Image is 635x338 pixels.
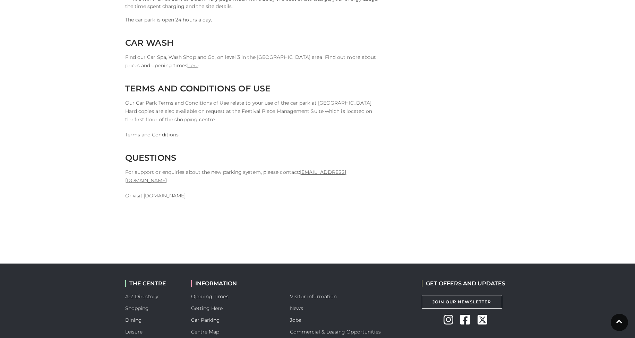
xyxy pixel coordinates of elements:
[125,280,181,287] h2: THE CENTRE
[191,280,280,287] h2: INFORMATION
[125,83,378,94] h2: TERMS AND CONDITIONS OF USE
[290,329,381,335] a: Commercial & Leasing Opportunities
[187,62,198,69] a: here
[125,192,378,200] p: Or visit:
[125,99,378,124] p: Our Car Park Terms and Conditions of Use relate to your use of the car park at [GEOGRAPHIC_DATA]....
[125,168,378,185] p: For support or enquiries about the new parking system, please contact:
[191,329,220,335] a: Centre Map
[290,317,301,323] a: Jobs
[125,293,158,300] a: A-Z Directory
[191,293,229,300] a: Opening Times
[125,305,149,311] a: Shopping
[125,53,378,70] p: Find our Car Spa, Wash Shop and Go, on level 3 in the [GEOGRAPHIC_DATA] area. Find out more about...
[125,329,143,335] a: Leisure
[191,305,223,311] a: Getting Here
[290,293,337,300] a: Visitor information
[125,317,142,323] a: Dining
[422,280,505,287] h2: GET OFFERS AND UPDATES
[191,317,220,323] a: Car Parking
[125,132,179,138] a: Terms and Conditions
[422,295,502,309] a: Join Our Newsletter
[290,305,303,311] a: News
[125,153,378,163] h2: QUESTIONS
[144,193,186,199] a: [DOMAIN_NAME]
[125,38,378,48] h2: CAR WASH
[125,16,378,24] p: The car park is open 24 hours a day.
